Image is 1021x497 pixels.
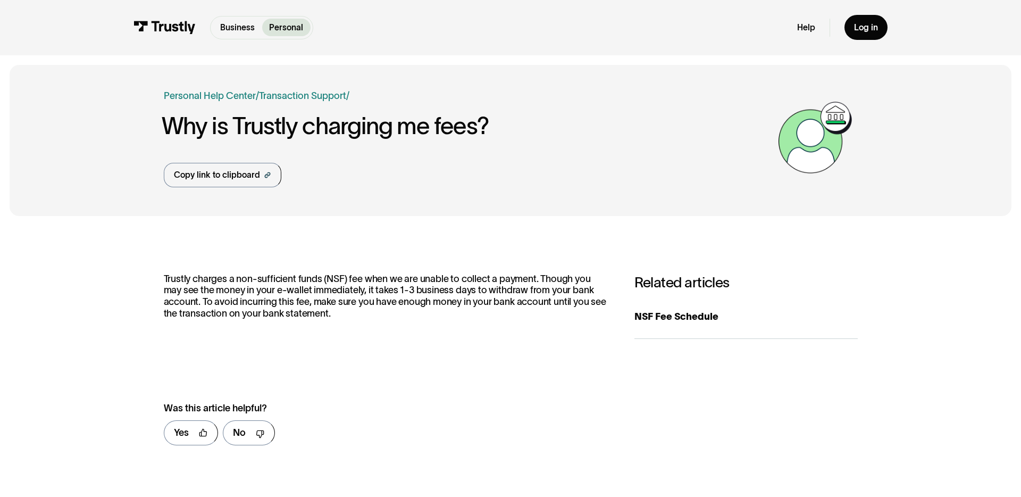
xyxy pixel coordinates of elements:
a: No [223,420,275,445]
p: Trustly charges a non-sufficient funds (NSF) fee when we are unable to collect a payment. Though ... [164,274,610,319]
a: Personal [262,19,311,36]
a: Yes [164,420,218,445]
h1: Why is Trustly charging me fees? [162,113,773,139]
a: Copy link to clipboard [164,163,281,187]
p: Personal [269,21,303,34]
div: Yes [174,426,189,440]
div: Log in [854,22,878,33]
img: Trustly Logo [133,21,196,34]
div: / [346,89,349,103]
a: Business [213,19,262,36]
p: Business [220,21,255,34]
h3: Related articles [634,274,858,291]
a: Help [797,22,815,33]
div: Copy link to clipboard [174,169,260,181]
a: NSF Fee Schedule [634,295,858,339]
div: No [233,426,246,440]
a: Personal Help Center [164,89,256,103]
a: Log in [844,15,888,40]
a: Transaction Support [259,90,346,101]
div: NSF Fee Schedule [634,310,858,324]
div: Was this article helpful? [164,401,585,416]
div: / [256,89,259,103]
